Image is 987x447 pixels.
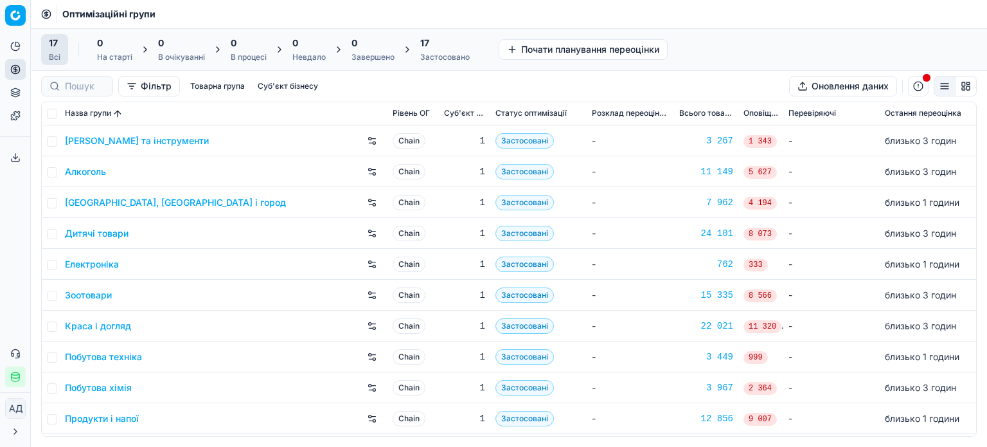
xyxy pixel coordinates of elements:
[111,107,124,120] button: Sorted by Назва групи ascending
[65,289,112,302] a: Зоотовари
[587,280,674,311] td: -
[231,52,267,62] div: В процесі
[393,257,425,272] span: Chain
[393,349,425,365] span: Chain
[743,413,777,426] span: 9 007
[158,37,164,50] span: 0
[292,52,326,62] div: Невдало
[783,125,880,156] td: -
[679,134,733,147] a: 3 267
[393,226,425,241] span: Chain
[592,109,669,119] span: Розклад переоцінювання
[351,37,357,50] span: 0
[679,109,733,119] span: Всього товарів
[393,380,425,396] span: Chain
[885,259,959,269] span: близько 1 години
[6,399,25,418] span: АД
[587,372,674,403] td: -
[885,351,959,362] span: близько 1 години
[420,37,429,50] span: 17
[783,342,880,372] td: -
[65,109,111,119] span: Назва групи
[495,195,554,210] span: Застосовані
[495,164,554,179] span: Застосовані
[65,80,105,93] input: Пошук
[743,228,777,241] span: 8 073
[393,287,425,303] span: Chain
[743,109,778,119] span: Оповіщення
[743,351,768,364] span: 999
[499,39,668,60] button: Почати планування переоцінки
[393,411,425,426] span: Chain
[743,197,777,210] span: 4 194
[783,403,880,434] td: -
[5,398,26,419] button: АД
[118,76,180,96] button: Фільтр
[679,227,733,240] a: 24 101
[587,218,674,249] td: -
[292,37,298,50] span: 0
[495,349,554,365] span: Застосовані
[49,37,58,50] span: 17
[679,289,733,302] a: 15 335
[97,37,103,50] span: 0
[393,318,425,334] span: Chain
[885,413,959,424] span: близько 1 години
[65,134,209,147] a: [PERSON_NAME] та інструменти
[783,249,880,280] td: -
[587,156,674,187] td: -
[444,381,485,394] div: 1
[393,195,425,210] span: Chain
[885,228,956,239] span: близько 3 годин
[783,156,880,187] td: -
[885,382,956,393] span: близько 3 годин
[393,109,430,119] span: Рівень OГ
[587,342,674,372] td: -
[185,78,250,94] button: Товарна група
[65,412,139,425] a: Продукти і напої
[885,135,956,146] span: близько 3 годин
[495,287,554,303] span: Застосовані
[679,412,733,425] a: 12 856
[679,196,733,209] div: 7 962
[495,318,554,334] span: Застосовані
[65,351,142,363] a: Побутова техніка
[351,52,395,62] div: Завершено
[97,52,132,62] div: На старті
[495,109,567,119] span: Статус оптимізації
[783,372,880,403] td: -
[743,166,777,179] span: 5 627
[444,351,485,363] div: 1
[679,258,733,271] div: 762
[495,133,554,149] span: Застосовані
[885,320,956,331] span: близько 3 годин
[587,403,674,434] td: -
[587,125,674,156] td: -
[65,165,106,178] a: Алкоголь
[444,165,485,178] div: 1
[679,381,733,394] a: 3 967
[885,109,961,119] span: Остання переоцінка
[420,52,470,62] div: Застосовано
[679,320,733,333] a: 22 021
[65,196,286,209] a: [GEOGRAPHIC_DATA], [GEOGRAPHIC_DATA] і город
[679,351,733,363] a: 3 449
[495,380,554,396] span: Застосовані
[62,8,156,21] nav: breadcrumb
[62,8,156,21] span: Оптимізаційні групи
[393,133,425,149] span: Chain
[783,311,880,342] td: -
[495,411,554,426] span: Застосовані
[65,227,129,240] a: Дитячі товари
[49,52,60,62] div: Всі
[783,187,880,218] td: -
[783,218,880,249] td: -
[444,412,485,425] div: 1
[444,227,485,240] div: 1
